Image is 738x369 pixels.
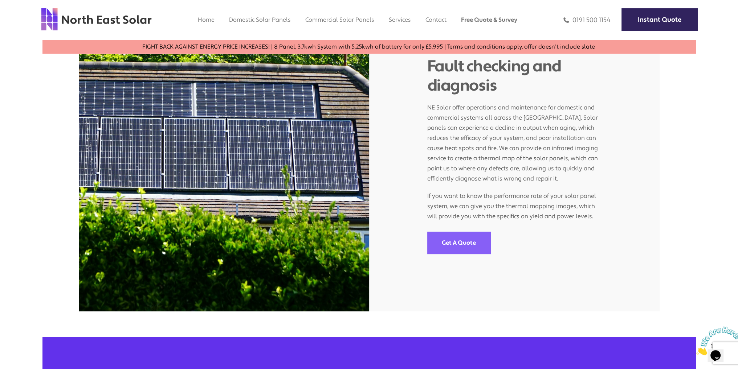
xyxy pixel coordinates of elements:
[427,232,490,254] a: Get A Quote
[229,16,291,24] a: Domestic Solar Panels
[563,16,611,24] a: 0191 500 1154
[3,3,6,9] span: 1
[305,16,374,24] a: Commercial Solar Panels
[621,8,698,31] a: Instant Quote
[461,16,517,24] a: Free Quote & Survey
[389,16,411,24] a: Services
[427,57,602,95] div: Fault checking and diagnosis
[427,95,602,184] p: NE Solar offer operations and maintenance for domestic and commercial systems all across the [GEO...
[425,16,447,24] a: Contact
[693,324,738,358] iframe: chat widget
[3,3,48,32] img: Chat attention grabber
[41,7,152,31] img: north east solar logo
[563,16,569,24] img: phone icon
[198,16,215,24] a: Home
[427,184,602,221] p: If you want to know the performance rate of your solar panel system, we can give you the thermal ...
